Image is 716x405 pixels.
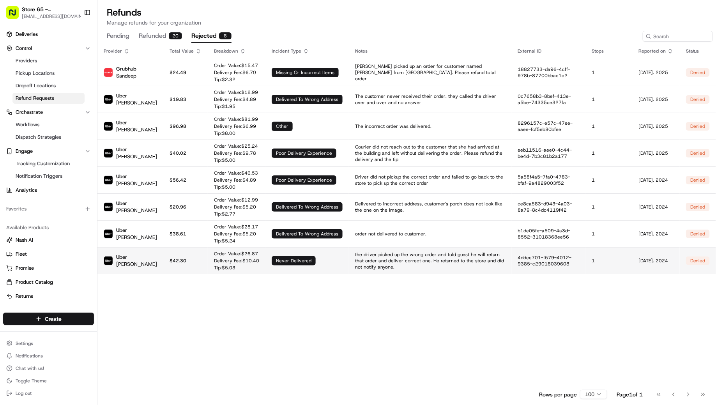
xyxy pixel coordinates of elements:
button: Create [3,313,94,325]
img: Uber [104,149,113,157]
img: Uber [104,203,113,211]
span: Dropoff Locations [16,82,56,89]
div: Notes [355,48,506,54]
span: Deliveries [16,31,38,38]
p: [PERSON_NAME] [116,234,157,241]
div: denied [686,122,710,131]
p: order not delivered to customer. [355,231,506,237]
a: Returns [6,293,91,300]
button: Engage [3,145,94,157]
p: $ 40.02 [170,150,202,156]
p: eeb11516-aee0-4c44-be4d-7b3c81b2a177 [518,147,579,159]
button: Settings [3,338,94,349]
p: Tip: $ 5.03 [214,265,259,271]
span: Promise [16,265,34,272]
span: Orchestrate [16,109,43,116]
div: Stops [592,48,626,54]
div: Incident Type [272,48,343,54]
a: 💻API Documentation [63,110,128,124]
input: Got a question? Start typing here... [20,50,140,58]
div: Status [686,48,710,54]
p: ce8ca583-d943-4a03-8a79-8c4dc4119f42 [518,201,579,213]
input: Search [643,31,713,42]
div: Total Value [170,48,202,54]
img: Uber [104,176,113,184]
p: Delivery Fee: $ 4.89 [214,177,258,183]
p: Order Value: $ 12.99 [214,197,258,203]
img: Uber [104,230,113,238]
div: 8 [219,32,232,39]
p: Uber [116,173,157,180]
button: Log out [3,388,94,399]
p: [DATE]. 2024 [638,258,674,264]
button: Orchestrate [3,106,94,118]
p: Tip: $ 2.32 [214,76,258,83]
a: Refund Requests [12,93,85,104]
a: Fleet [6,251,91,258]
p: Uber [116,254,157,261]
div: Provider [104,48,157,54]
div: denied [686,95,710,104]
div: poor delivery experience [272,175,336,185]
a: Dropoff Locations [12,80,85,91]
p: Uber [116,227,157,234]
span: Store 65 - [GEOGRAPHIC_DATA], [GEOGRAPHIC_DATA] (Just Salad) [22,5,77,13]
button: rejected [191,30,232,43]
p: Order Value: $ 25.24 [214,143,258,149]
p: [DATE]. 2024 [638,177,674,183]
p: [DATE]. 2025 [638,69,674,76]
button: pending [107,30,129,43]
span: Tracking Customization [16,160,70,167]
div: 20 [169,32,182,39]
h1: Refunds [107,6,707,19]
p: [DATE]. 2024 [638,231,674,237]
p: Grubhub [116,65,136,73]
p: [DATE]. 2024 [638,204,674,210]
span: Product Catalog [16,279,53,286]
p: [PERSON_NAME] picked up an order for customer named [PERSON_NAME] from [GEOGRAPHIC_DATA]. Please ... [355,63,506,82]
p: $ 19.83 [170,96,202,103]
span: Workflows [16,121,39,128]
p: The incorrect order was delivered. [355,123,506,129]
div: Reported on [638,48,674,54]
div: missing or incorrect items [272,68,339,77]
span: Fleet [16,251,27,258]
p: 18827733-da96-4cff-978b-87700bbac1c2 [518,66,579,79]
span: Notifications [16,353,43,359]
p: 1 [592,96,626,103]
p: Delivery Fee: $ 9.78 [214,150,258,156]
p: [PERSON_NAME] [116,207,157,214]
button: refunded [139,30,182,43]
p: Tip: $ 2.77 [214,211,258,217]
button: Nash AI [3,234,94,246]
a: Product Catalog [6,279,91,286]
a: Promise [6,265,91,272]
p: 1 [592,204,626,210]
span: Providers [16,57,37,64]
p: [PERSON_NAME] [116,153,157,160]
button: Toggle Theme [3,375,94,386]
a: Pickup Locations [12,68,85,79]
p: $ 24.49 [170,69,202,76]
div: poor delivery experience [272,149,336,158]
a: Analytics [3,184,94,196]
p: Delivery Fee: $ 4.89 [214,96,258,103]
button: Notifications [3,350,94,361]
div: Breakdown [214,48,259,54]
div: 💻 [66,113,72,120]
button: Control [3,42,94,55]
div: delivered to wrong address [272,202,343,212]
p: [PERSON_NAME] [116,261,157,268]
div: denied [686,68,710,77]
p: Order Value: $ 12.99 [214,89,258,96]
span: Refund Requests [16,95,54,102]
a: Powered byPylon [55,131,94,138]
p: $ 96.98 [170,123,202,129]
p: [PERSON_NAME] [116,180,157,187]
div: Favorites [3,203,94,215]
span: Analytics [16,187,37,194]
p: Tip: $ 8.00 [214,130,258,136]
p: Tip: $ 5.00 [214,157,258,163]
button: [EMAIL_ADDRESS][DOMAIN_NAME] [22,13,85,19]
span: Dispatch Strategies [16,134,61,141]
